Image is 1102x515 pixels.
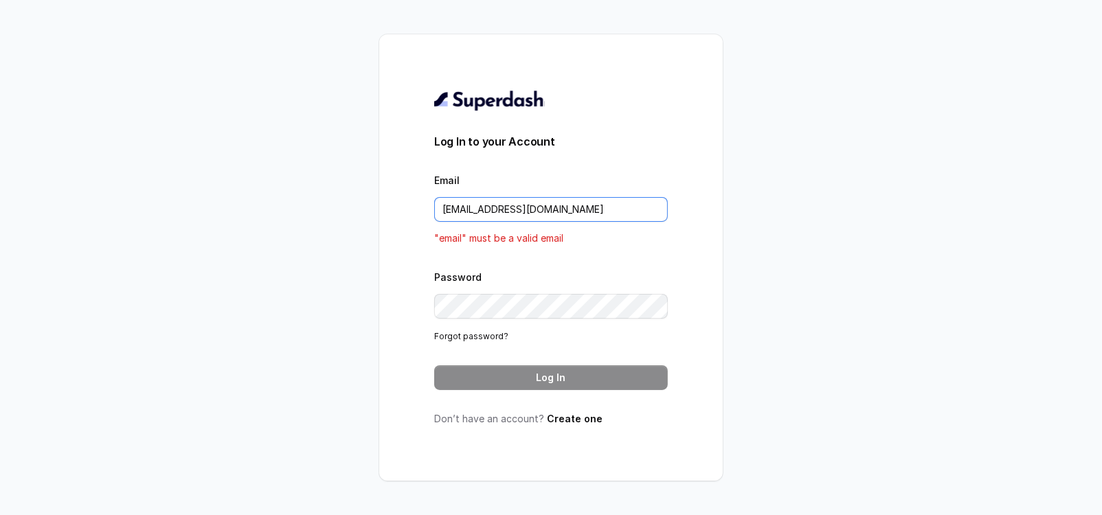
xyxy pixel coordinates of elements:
p: Don’t have an account? [434,412,668,426]
button: Log In [434,365,668,390]
h3: Log In to your Account [434,133,668,150]
img: light.svg [434,89,545,111]
label: Password [434,271,482,283]
a: Create one [547,413,603,424]
label: Email [434,174,460,186]
input: youremail@example.com [434,197,668,222]
a: Forgot password? [434,331,508,341]
p: "email" must be a valid email [434,230,668,247]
